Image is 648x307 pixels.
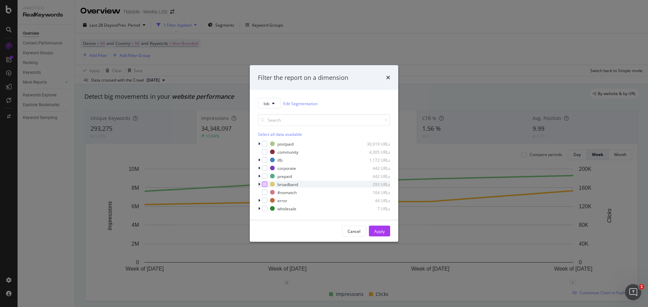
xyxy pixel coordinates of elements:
[258,131,390,137] div: Select all data available
[386,73,390,82] div: times
[357,206,390,211] div: 7 URLs
[348,228,360,234] div: Cancel
[283,100,318,107] a: Edit Segmentation
[264,100,269,106] span: lob
[277,149,298,155] div: community
[357,141,390,147] div: 30,919 URLs
[357,157,390,163] div: 1,172 URLs
[277,197,287,203] div: error
[277,206,296,211] div: wholesale
[625,284,641,300] iframe: Intercom live chat
[639,284,644,289] span: 1
[357,189,390,195] div: 104 URLs
[250,65,398,242] div: modal
[374,228,385,234] div: Apply
[357,197,390,203] div: 44 URLs
[258,114,390,126] input: Search
[369,226,390,237] button: Apply
[277,141,294,147] div: postpaid
[277,181,298,187] div: broadband
[277,189,297,195] div: #nomatch
[258,73,348,82] div: Filter the report on a dimension
[357,165,390,171] div: 442 URLs
[357,181,390,187] div: 293 URLs
[357,173,390,179] div: 442 URLs
[342,226,366,237] button: Cancel
[258,98,280,109] button: lob
[277,157,282,163] div: tfb
[357,149,390,155] div: 4,305 URLs
[277,173,292,179] div: prepaid
[277,165,296,171] div: corporate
